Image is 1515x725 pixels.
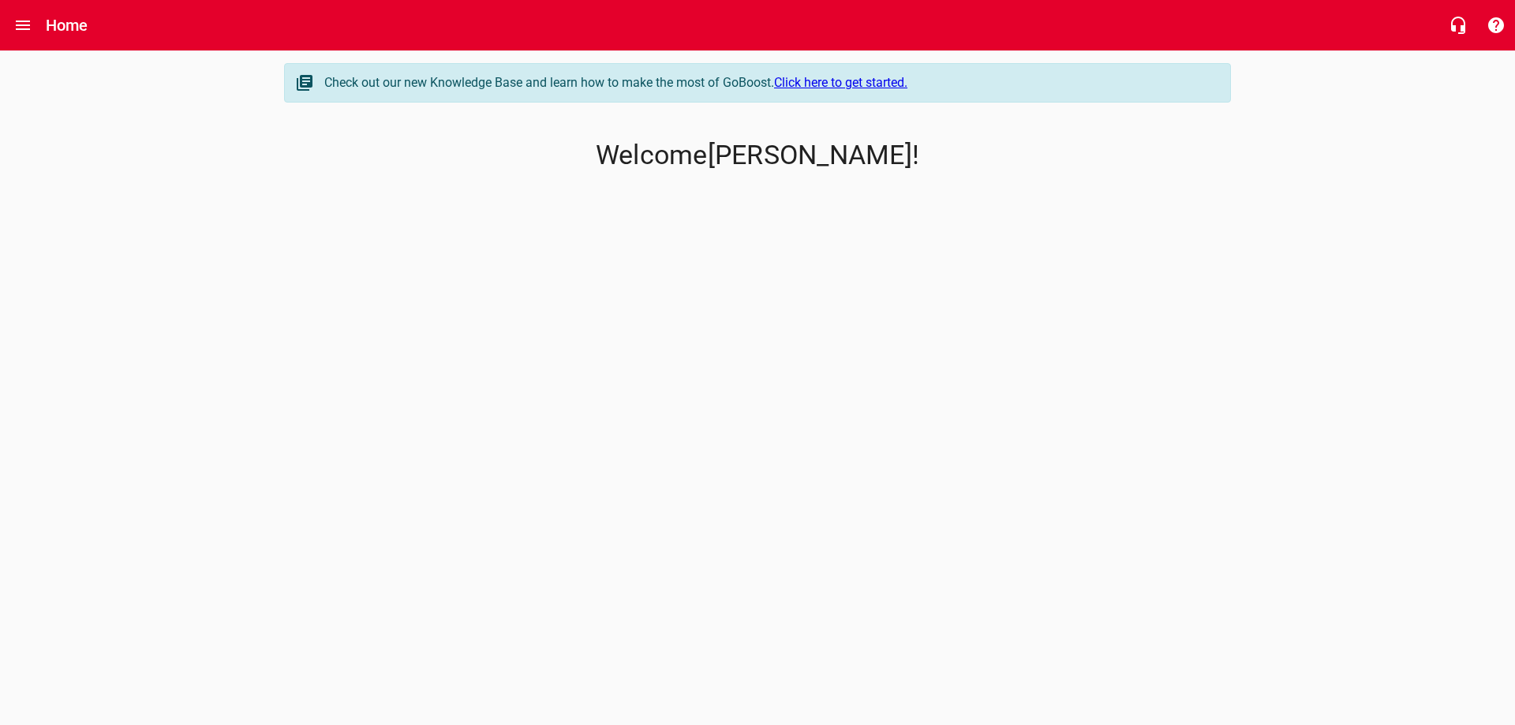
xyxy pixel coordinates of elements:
[774,75,907,90] a: Click here to get started.
[1439,6,1477,44] button: Live Chat
[46,13,88,38] h6: Home
[324,73,1214,92] div: Check out our new Knowledge Base and learn how to make the most of GoBoost.
[1477,6,1515,44] button: Support Portal
[284,140,1231,171] p: Welcome [PERSON_NAME] !
[4,6,42,44] button: Open drawer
